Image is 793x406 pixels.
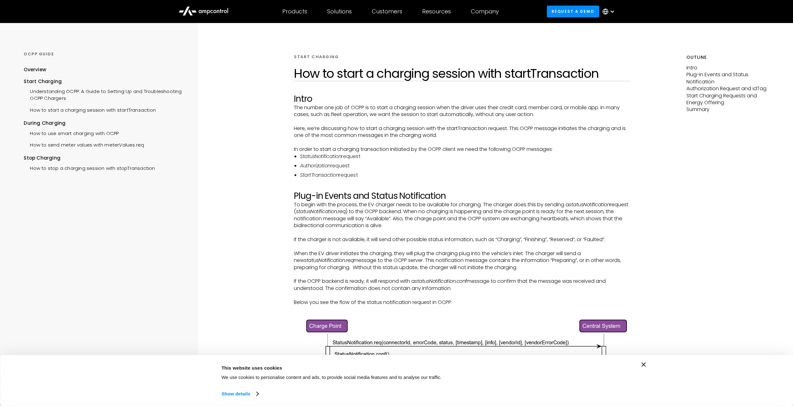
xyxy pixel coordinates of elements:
div: Company [471,8,499,15]
em: StartTransaction [300,171,339,179]
em: statusNotification.conf [415,278,467,285]
a: How to use smart charging with OCPP [24,127,119,138]
p: The number one job of OCPP is to start a charging session when the driver uses their credit card,... [294,104,630,118]
em: StatusNotification [300,153,341,160]
p: ‍ [294,184,630,191]
p: In order to start a charging transaction initiated by the OCPP client we need the following OCPP ... [294,146,630,153]
p: Here, we’re discussing how to start a charging session with the startTransaction request. This OC... [294,125,630,139]
div: OCPP GUIDE [24,51,182,57]
div: This website uses cookies [222,364,527,371]
a: Understanding OCPP: A Guide to Setting Up and Troubleshooting OCPP Chargers [24,85,182,104]
p: ‍ [294,306,630,313]
div: Stop Charging [24,155,182,161]
a: How to stop a charging session with stopTransaction [24,162,155,173]
div: Resources [422,8,451,15]
div: START CHARGING [294,54,339,60]
p: Below you see the flow of the status notification request in OCPP: [294,299,630,306]
a: How to send meter values with meterValues.req [24,138,144,150]
p: ‍ [294,271,630,278]
p: If the OCPP backend is ready, it will respond with a message to confirm that the message was rece... [294,278,630,292]
li: request [300,172,630,179]
p: When the EV driver initiates the charging, they will plug the charging plug into the vehicle’s in... [294,250,630,271]
div: Customers [372,8,402,15]
h2: Intro [294,94,630,104]
p: Plug-in Events and Status Notification [686,71,769,85]
p: Authorization Request and idTag [686,85,769,92]
p: ‍ [294,292,630,299]
button: Okay [541,362,630,380]
div: Overview [24,66,46,73]
div: Solutions [327,8,352,15]
em: statusNotification.req [304,257,354,264]
a: How to start a charging session with startTransaction [24,104,156,115]
p: ‍ [294,118,630,125]
h1: How to start a charging session with startTransaction [294,66,630,81]
button: Close banner [642,362,646,367]
p: Start Charging Requests and Energy Offering [686,92,769,106]
h2: Plug-in Events and Status Notification [294,191,630,201]
p: ‍ [294,139,630,146]
a: Overview [24,66,46,78]
p: To begin with the process, the EV charger needs to be available for charging. The charger does th... [294,201,630,229]
p: Summary [686,106,769,113]
em: statusNotification.req [296,208,346,215]
em: Authorization [300,162,331,169]
div: During Charging [24,120,182,127]
em: statusNotification [569,201,610,208]
div: Products [282,8,307,15]
img: status notification request in OCPP [294,313,630,382]
li: request [300,162,630,169]
p: ‍ [294,243,630,250]
h5: Outline [686,54,769,61]
a: Request a demo [547,6,599,17]
p: If the charger is not available, it will send other possible status information, such as “Chargin... [294,236,630,243]
p: Intro [686,64,769,71]
div: Start Charging [24,78,182,85]
span: We use cookies to personalise content and ads, to provide social media features and to analyse ou... [222,375,442,380]
p: ‍ [294,229,630,236]
a: Show details [222,389,258,399]
li: request [300,153,630,160]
